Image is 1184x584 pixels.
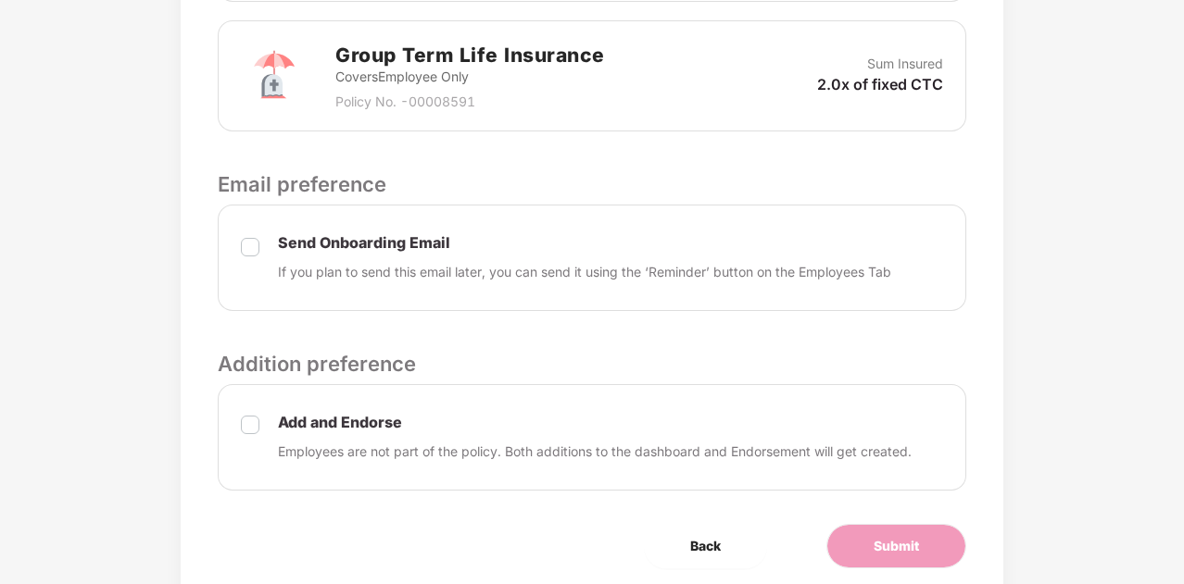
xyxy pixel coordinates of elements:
p: Employees are not part of the policy. Both additions to the dashboard and Endorsement will get cr... [278,441,912,462]
p: 2.0x of fixed CTC [817,74,943,94]
p: Addition preference [218,348,966,379]
p: Covers Employee Only [335,67,605,87]
p: Send Onboarding Email [278,233,891,253]
p: Sum Insured [867,54,943,74]
p: Policy No. - 00008591 [335,92,605,112]
button: Back [644,524,767,568]
span: Back [690,536,721,556]
img: svg+xml;base64,PHN2ZyB4bWxucz0iaHR0cDovL3d3dy53My5vcmcvMjAwMC9zdmciIHdpZHRoPSI3MiIgaGVpZ2h0PSI3Mi... [241,43,308,109]
button: Submit [826,524,966,568]
h2: Group Term Life Insurance [335,40,605,70]
p: If you plan to send this email later, you can send it using the ‘Reminder’ button on the Employee... [278,262,891,282]
p: Email preference [218,168,966,200]
p: Add and Endorse [278,413,912,432]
